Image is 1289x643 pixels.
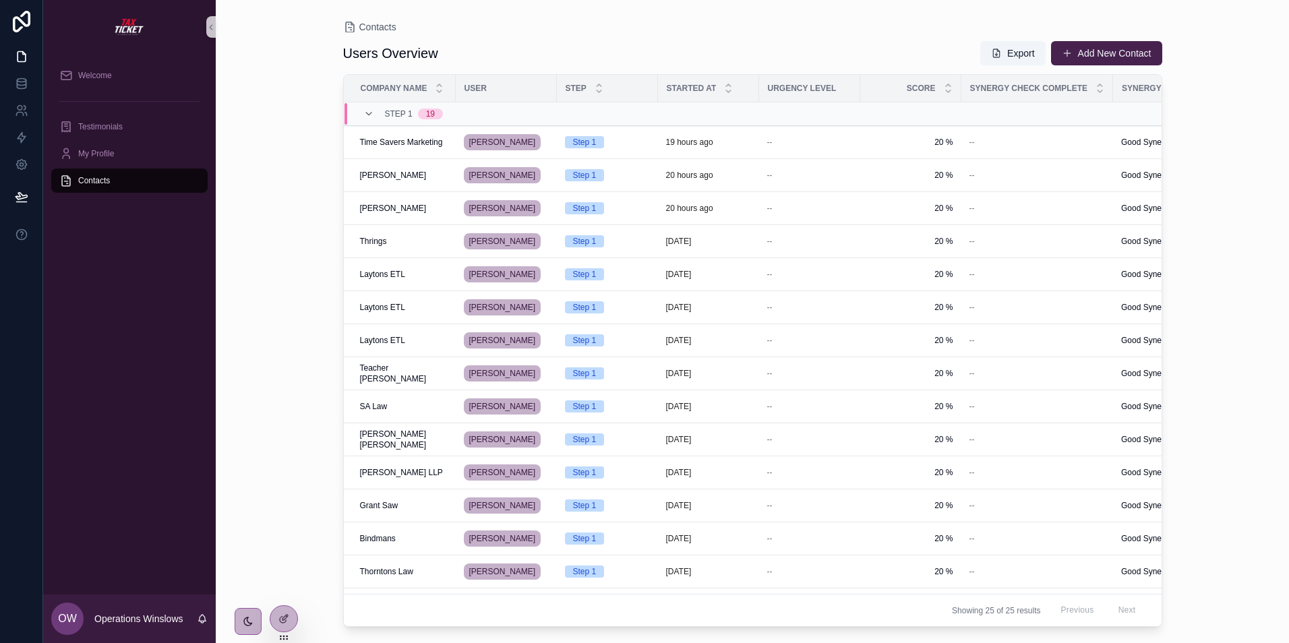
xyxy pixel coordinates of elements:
a: [DATE] [666,533,751,544]
span: Step [566,83,587,94]
span: [PERSON_NAME] [469,137,536,148]
a: -- [969,566,1105,577]
span: Laytons ETL [360,335,405,346]
span: [PERSON_NAME] [360,203,427,214]
p: [DATE] [666,269,692,280]
span: -- [767,467,773,478]
a: [PERSON_NAME] [464,462,549,483]
div: scrollable content [43,54,216,210]
p: [DATE] [666,401,692,412]
a: -- [969,533,1105,544]
span: 20 % [868,533,953,544]
span: 20 % [868,566,953,577]
a: [PERSON_NAME] [464,332,541,348]
a: Good Synergy [1121,269,1206,280]
a: [PERSON_NAME] [464,528,549,549]
div: Step 1 [573,433,597,446]
a: [DATE] [666,434,751,445]
span: [PERSON_NAME] [469,302,536,313]
span: -- [767,236,773,247]
span: [PERSON_NAME] [469,203,536,214]
span: Good Synergy [1121,302,1173,313]
a: 20 % [868,467,953,478]
span: -- [969,566,975,577]
span: -- [767,269,773,280]
a: 20 % [868,335,953,346]
a: [PERSON_NAME] [464,365,541,381]
a: [PERSON_NAME] [464,200,541,216]
a: [PERSON_NAME] [464,266,541,282]
span: [PERSON_NAME] [469,236,536,247]
div: Step 1 [573,235,597,247]
span: -- [969,236,975,247]
a: [PERSON_NAME] [464,167,541,183]
a: Step 1 [565,301,650,313]
span: [PERSON_NAME] [469,335,536,346]
a: Welcome [51,63,208,88]
button: Export [980,41,1045,65]
a: 20 % [868,236,953,247]
span: -- [767,368,773,379]
a: Step 1 [565,466,650,479]
a: [PERSON_NAME] LLP [360,467,448,478]
span: 20 % [868,302,953,313]
span: -- [969,368,975,379]
a: Thorntons Law [360,566,448,577]
a: Contacts [51,169,208,193]
span: [PERSON_NAME] [469,368,536,379]
a: Good Synergy [1121,137,1206,148]
a: 20 hours ago [666,203,751,214]
span: -- [969,137,975,148]
a: [PERSON_NAME] [464,497,541,514]
span: Good Synergy [1121,269,1173,280]
a: [DATE] [666,401,751,412]
a: -- [767,236,852,247]
a: 20 % [868,269,953,280]
div: Step 1 [573,334,597,346]
div: Step 1 [573,565,597,578]
div: Step 1 [573,367,597,379]
a: [DATE] [666,335,751,346]
span: Synergy [1122,83,1162,94]
a: [DATE] [666,467,751,478]
a: [DATE] [666,566,751,577]
span: Good Synergy [1121,335,1173,346]
a: Good Synergy [1121,434,1206,445]
span: 20 % [868,500,953,511]
p: [DATE] [666,368,692,379]
a: Step 1 [565,169,650,181]
p: [DATE] [666,335,692,346]
a: -- [969,401,1105,412]
a: -- [767,533,852,544]
a: [PERSON_NAME] [464,396,549,417]
a: [PERSON_NAME] [464,363,549,384]
span: Good Synergy [1121,203,1173,214]
a: Thrings [360,236,448,247]
span: Laytons ETL [360,302,405,313]
a: Testimonials [51,115,208,139]
span: Urgency Level [768,83,837,94]
a: -- [969,203,1105,214]
a: Teacher [PERSON_NAME] [360,363,448,384]
a: Good Synergy [1121,302,1206,313]
span: Good Synergy [1121,137,1173,148]
a: -- [767,137,852,148]
a: [PERSON_NAME] [464,131,549,153]
a: -- [767,434,852,445]
a: Step 1 [565,235,650,247]
span: Welcome [78,70,112,81]
a: 20 % [868,434,953,445]
p: 20 hours ago [666,203,713,214]
button: Add New Contact [1051,41,1162,65]
span: -- [767,434,773,445]
span: [PERSON_NAME] [469,170,536,181]
span: Started at [667,83,717,94]
p: [DATE] [666,566,692,577]
span: Contacts [78,175,110,186]
a: -- [969,236,1105,247]
span: Good Synergy [1121,236,1173,247]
